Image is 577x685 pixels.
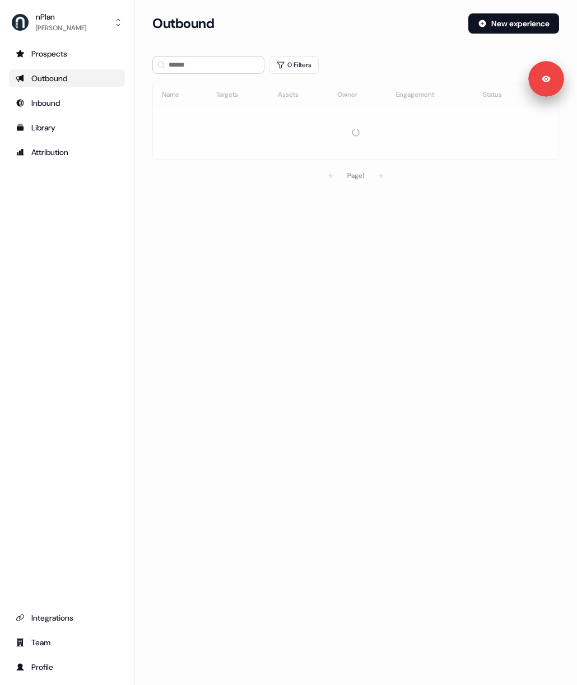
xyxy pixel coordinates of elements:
[36,22,86,34] div: [PERSON_NAME]
[16,637,118,648] div: Team
[152,15,214,32] h3: Outbound
[9,94,125,112] a: Go to Inbound
[9,143,125,161] a: Go to attribution
[9,69,125,87] a: Go to outbound experience
[16,147,118,158] div: Attribution
[9,9,125,36] button: nPlan[PERSON_NAME]
[16,612,118,623] div: Integrations
[9,609,125,627] a: Go to integrations
[9,119,125,137] a: Go to templates
[16,73,118,84] div: Outbound
[36,11,86,22] div: nPlan
[9,45,125,63] a: Go to prospects
[9,658,125,676] a: Go to profile
[16,661,118,673] div: Profile
[9,634,125,651] a: Go to team
[16,97,118,109] div: Inbound
[16,122,118,133] div: Library
[468,13,559,34] button: New experience
[269,56,319,74] button: 0 Filters
[16,48,118,59] div: Prospects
